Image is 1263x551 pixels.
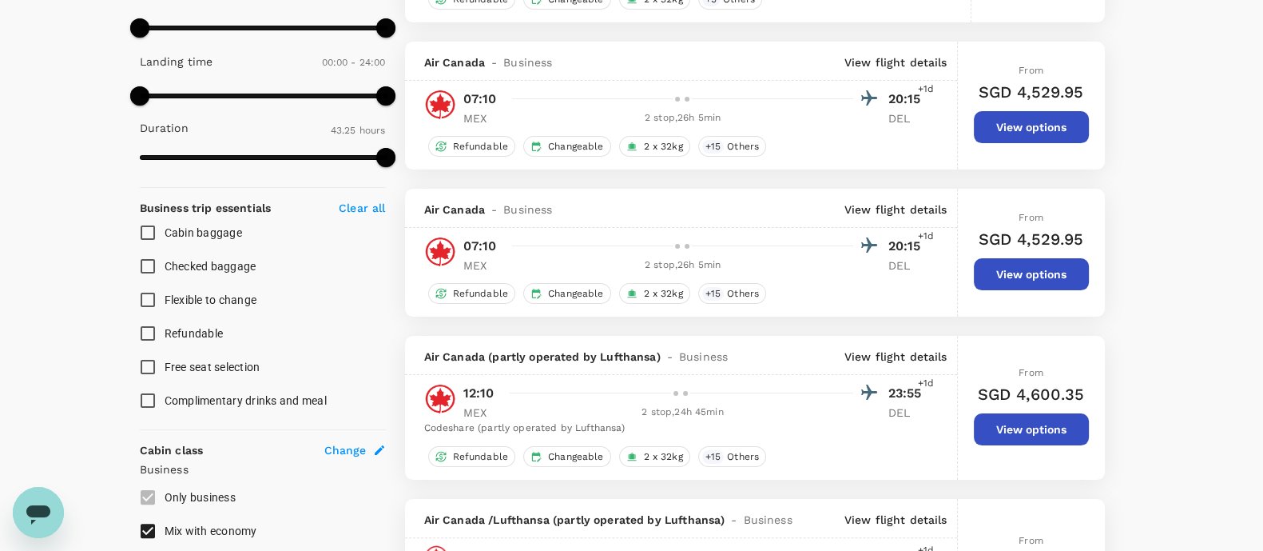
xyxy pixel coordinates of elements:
[974,111,1089,143] button: View options
[542,450,610,464] span: Changeable
[619,136,690,157] div: 2 x 32kg
[503,54,552,70] span: Business
[447,140,515,154] span: Refundable
[165,525,257,537] span: Mix with economy
[463,384,494,403] p: 12:10
[424,89,456,121] img: AC
[679,349,728,365] span: Business
[918,376,934,392] span: +1d
[165,226,242,239] span: Cabin baggage
[637,287,689,301] span: 2 x 32kg
[702,140,724,154] span: + 15
[424,421,928,437] div: Codeshare (partly operated by Lufthansa)
[888,405,928,421] p: DEL
[424,202,486,218] span: Air Canada
[888,110,928,126] p: DEL
[424,512,725,528] span: Air Canada / Lufthansa (partly operated by Lufthansa)
[447,287,515,301] span: Refundable
[140,461,386,477] p: Business
[844,349,947,365] p: View flight details
[974,258,1089,290] button: View options
[844,512,947,528] p: View flight details
[165,361,260,373] span: Free seat selection
[542,140,610,154] span: Changeable
[331,125,386,136] span: 43.25 hours
[888,90,928,109] p: 20:15
[339,200,385,216] p: Clear all
[1019,65,1043,76] span: From
[637,450,689,464] span: 2 x 32kg
[888,384,928,403] p: 23:55
[165,260,256,273] span: Checked baggage
[619,283,690,304] div: 2 x 32kg
[485,202,503,218] span: -
[725,512,743,528] span: -
[513,258,853,274] div: 2 stop , 26h 5min
[447,450,515,464] span: Refundable
[1019,212,1043,223] span: From
[888,237,928,256] p: 20:15
[743,512,792,528] span: Business
[140,202,272,214] strong: Business trip essentials
[463,237,497,256] p: 07:10
[513,405,853,421] div: 2 stop , 24h 45min
[1019,367,1043,378] span: From
[721,450,765,464] span: Others
[918,82,934,98] span: +1d
[140,54,213,70] p: Landing time
[463,258,503,274] p: MEX
[428,283,516,304] div: Refundable
[463,110,503,126] p: MEX
[424,54,486,70] span: Air Canada
[702,450,724,464] span: + 15
[698,283,766,304] div: +15Others
[424,383,456,415] img: AC
[619,446,690,467] div: 2 x 32kg
[661,349,679,365] span: -
[721,140,765,154] span: Others
[844,202,947,218] p: View flight details
[140,444,204,457] strong: Cabin class
[698,446,766,467] div: +15Others
[424,349,661,365] span: Air Canada (partly operated by Lufthansa)
[463,90,497,109] p: 07:10
[165,394,327,407] span: Complimentary drinks and meal
[165,327,224,340] span: Refundable
[424,236,456,268] img: AC
[428,136,516,157] div: Refundable
[844,54,947,70] p: View flight details
[918,229,934,245] span: +1d
[1019,535,1043,546] span: From
[888,258,928,274] p: DEL
[637,140,689,154] span: 2 x 32kg
[721,287,765,301] span: Others
[463,405,503,421] p: MEX
[542,287,610,301] span: Changeable
[979,79,1084,105] h6: SGD 4,529.95
[165,293,257,306] span: Flexible to change
[322,57,386,68] span: 00:00 - 24:00
[698,136,766,157] div: +15Others
[974,413,1089,445] button: View options
[978,381,1085,407] h6: SGD 4,600.35
[428,446,516,467] div: Refundable
[503,202,552,218] span: Business
[13,487,64,538] iframe: Button to launch messaging window
[165,491,236,504] span: Only business
[523,136,611,157] div: Changeable
[513,110,853,126] div: 2 stop , 26h 5min
[324,442,367,458] span: Change
[979,226,1084,252] h6: SGD 4,529.95
[485,54,503,70] span: -
[140,120,189,136] p: Duration
[523,446,611,467] div: Changeable
[523,283,611,304] div: Changeable
[702,287,724,301] span: + 15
